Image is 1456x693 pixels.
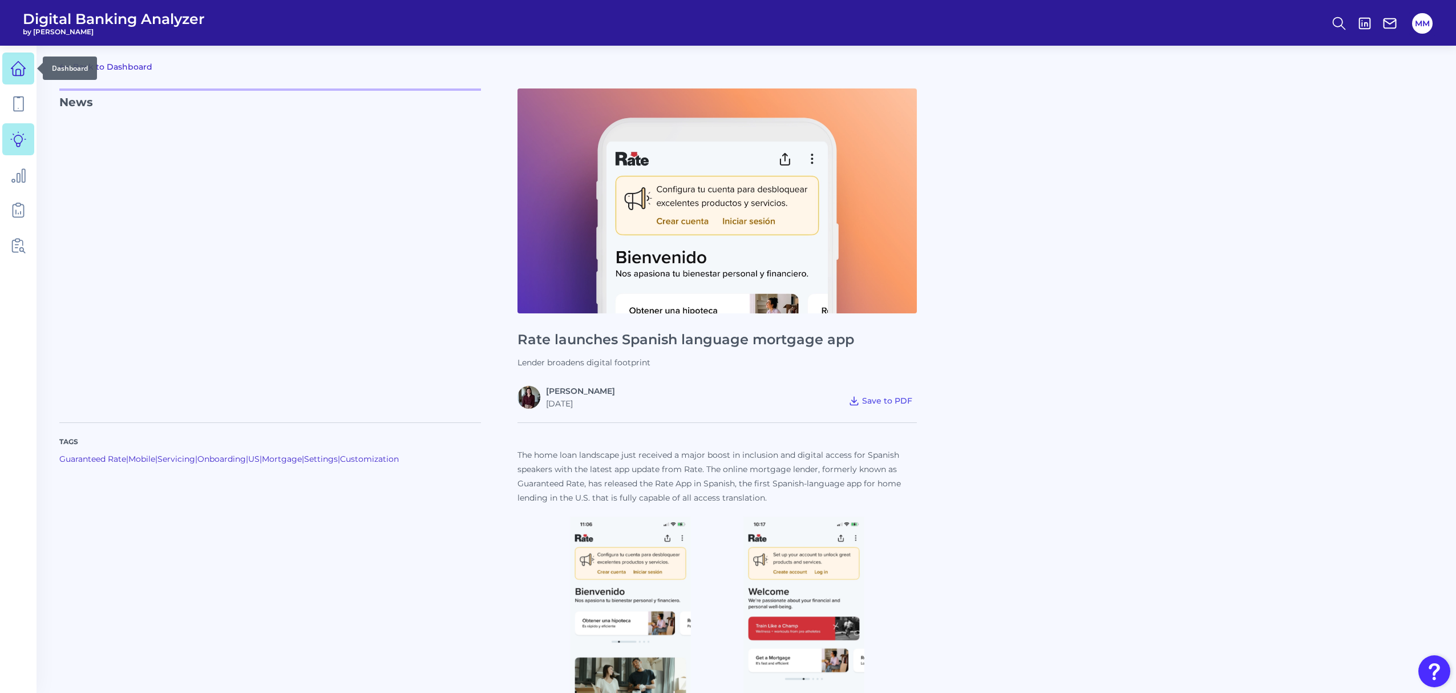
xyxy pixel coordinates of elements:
p: The home loan landscape just received a major boost in inclusion and digital access for Spanish s... [517,448,917,505]
span: Digital Banking Analyzer [23,10,205,27]
button: MM [1412,13,1433,34]
a: Mobile [128,454,155,464]
a: Mortgage [262,454,302,464]
span: | [338,454,340,464]
span: | [302,454,304,464]
button: Open Resource Center [1418,655,1450,687]
a: Guaranteed Rate [59,454,126,464]
span: | [260,454,262,464]
span: | [155,454,157,464]
a: US [248,454,260,464]
a: Servicing [157,454,195,464]
span: | [126,454,128,464]
div: Dashboard [43,57,97,80]
img: News - Phone Zoom In.png [517,88,917,313]
button: Save to PDF [844,393,917,409]
span: Save to PDF [862,396,912,406]
p: News [59,88,481,409]
p: Lender broadens digital footprint [517,357,917,368]
span: | [246,454,248,464]
span: by [PERSON_NAME] [23,27,205,36]
img: RNFetchBlobTmp_0b8yx2vy2p867rz195sbp4h.png [517,386,540,409]
a: Customization [340,454,399,464]
a: Settings [304,454,338,464]
h1: Rate launches Spanish language mortgage app [517,332,917,348]
a: [PERSON_NAME] [546,386,615,396]
div: [DATE] [546,398,615,409]
a: Back to Dashboard [59,60,152,74]
span: | [195,454,197,464]
a: Onboarding [197,454,246,464]
p: Tags [59,437,481,447]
